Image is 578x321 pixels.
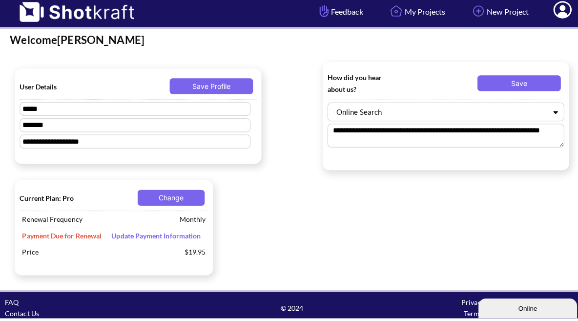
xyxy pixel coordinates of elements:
[376,4,448,30] a: My Projects
[194,305,384,317] span: © 2024
[473,81,555,96] button: Save
[20,231,103,247] span: Payment Due for Renewal
[20,196,76,208] span: Current Plan: Pro
[314,9,328,25] img: Hand Icon
[180,247,206,263] span: $19.95
[324,77,397,100] span: How did you hear about us?
[314,12,359,23] span: Feedback
[474,300,573,321] iframe: chat widget
[5,312,39,321] a: Contact Us
[20,247,180,263] span: Price
[105,235,204,243] span: Update Payment Information
[20,215,175,231] span: Renewal Frequency
[175,215,206,231] span: Monthly
[136,194,203,210] button: Change
[384,300,573,311] div: Privacy Policy
[384,9,400,25] img: Home Icon
[458,4,531,30] a: New Project
[5,301,19,309] a: FAQ
[10,38,568,53] div: Welcome [PERSON_NAME]
[465,9,482,25] img: Add Icon
[168,84,250,99] button: Save Profile
[20,86,92,97] span: User Details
